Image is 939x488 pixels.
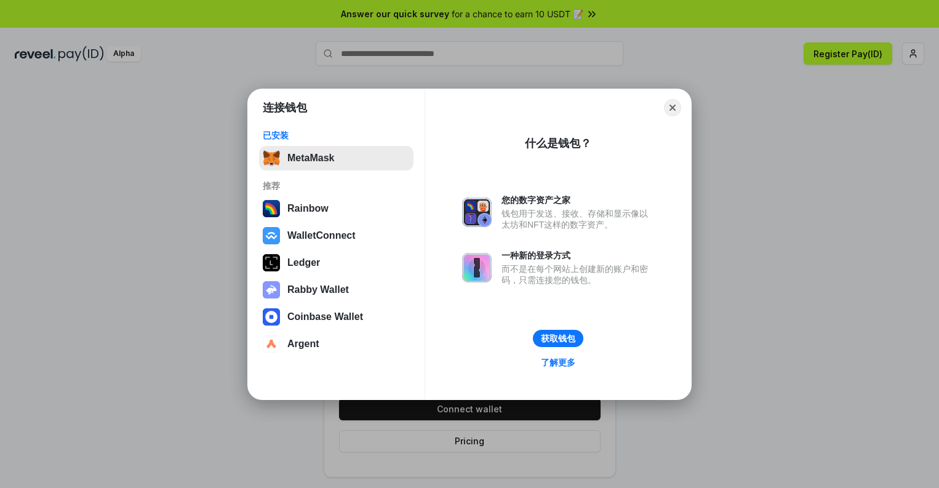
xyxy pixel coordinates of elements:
button: Coinbase Wallet [259,305,414,329]
div: Rainbow [287,203,329,214]
button: Argent [259,332,414,356]
div: Rabby Wallet [287,284,349,295]
h1: 连接钱包 [263,100,307,115]
img: svg+xml,%3Csvg%20width%3D%2228%22%20height%3D%2228%22%20viewBox%3D%220%200%2028%2028%22%20fill%3D... [263,308,280,326]
div: WalletConnect [287,230,356,241]
div: 钱包用于发送、接收、存储和显示像以太坊和NFT这样的数字资产。 [501,208,654,230]
div: 已安装 [263,130,410,141]
button: WalletConnect [259,223,414,248]
button: 获取钱包 [533,330,583,347]
img: svg+xml,%3Csvg%20width%3D%22120%22%20height%3D%22120%22%20viewBox%3D%220%200%20120%20120%22%20fil... [263,200,280,217]
button: Ledger [259,250,414,275]
div: 而不是在每个网站上创建新的账户和密码，只需连接您的钱包。 [501,263,654,286]
img: svg+xml,%3Csvg%20fill%3D%22none%22%20height%3D%2233%22%20viewBox%3D%220%200%2035%2033%22%20width%... [263,150,280,167]
div: 您的数字资产之家 [501,194,654,206]
div: Coinbase Wallet [287,311,363,322]
img: svg+xml,%3Csvg%20xmlns%3D%22http%3A%2F%2Fwww.w3.org%2F2000%2Fsvg%22%20fill%3D%22none%22%20viewBox... [263,281,280,298]
img: svg+xml,%3Csvg%20width%3D%2228%22%20height%3D%2228%22%20viewBox%3D%220%200%2028%2028%22%20fill%3D... [263,335,280,353]
button: Rainbow [259,196,414,221]
div: MetaMask [287,153,334,164]
img: svg+xml,%3Csvg%20xmlns%3D%22http%3A%2F%2Fwww.w3.org%2F2000%2Fsvg%22%20fill%3D%22none%22%20viewBox... [462,198,492,227]
a: 了解更多 [533,354,583,370]
button: MetaMask [259,146,414,170]
div: 什么是钱包？ [525,136,591,151]
div: 推荐 [263,180,410,191]
div: 了解更多 [541,357,575,368]
div: Ledger [287,257,320,268]
div: 获取钱包 [541,333,575,344]
div: 一种新的登录方式 [501,250,654,261]
div: Argent [287,338,319,350]
img: svg+xml,%3Csvg%20xmlns%3D%22http%3A%2F%2Fwww.w3.org%2F2000%2Fsvg%22%20width%3D%2228%22%20height%3... [263,254,280,271]
img: svg+xml,%3Csvg%20xmlns%3D%22http%3A%2F%2Fwww.w3.org%2F2000%2Fsvg%22%20fill%3D%22none%22%20viewBox... [462,253,492,282]
img: svg+xml,%3Csvg%20width%3D%2228%22%20height%3D%2228%22%20viewBox%3D%220%200%2028%2028%22%20fill%3D... [263,227,280,244]
button: Close [664,99,681,116]
button: Rabby Wallet [259,278,414,302]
